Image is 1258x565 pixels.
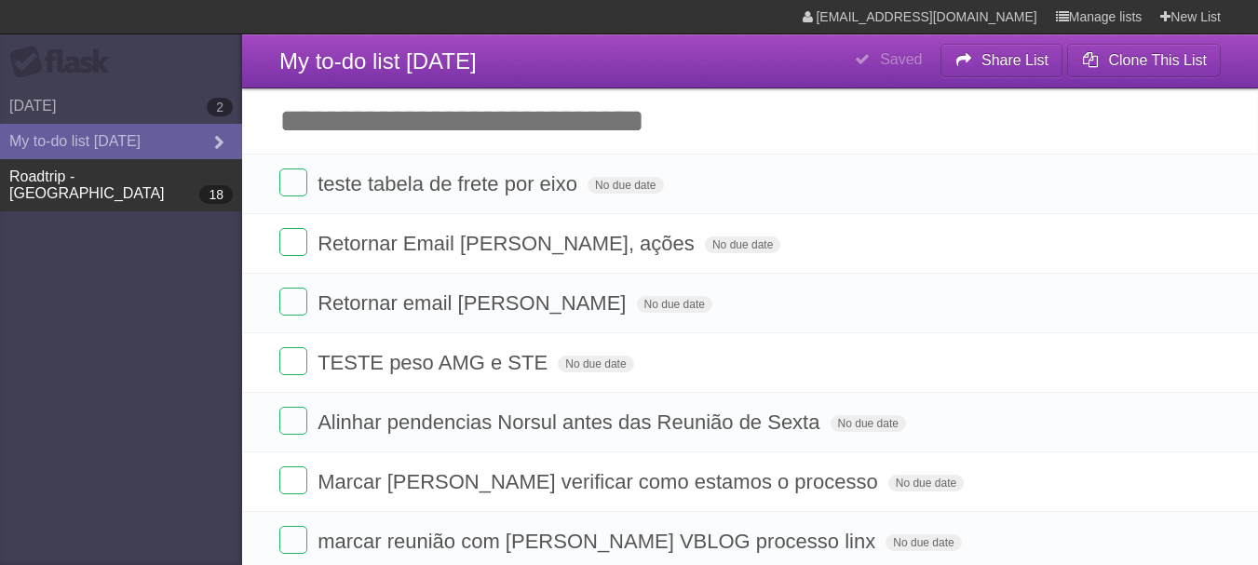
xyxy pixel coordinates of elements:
b: Share List [981,52,1048,68]
span: Retornar Email [PERSON_NAME], ações [318,232,699,255]
label: Done [279,228,307,256]
label: Done [279,526,307,554]
span: Marcar [PERSON_NAME] verificar como estamos o processo [318,470,883,493]
label: Done [279,168,307,196]
span: Retornar email [PERSON_NAME] [318,291,630,315]
span: No due date [831,415,906,432]
label: Done [279,288,307,316]
b: 18 [199,185,233,204]
span: marcar reunião com [PERSON_NAME] VBLOG processo linx [318,530,880,553]
span: No due date [705,236,780,253]
label: Done [279,407,307,435]
span: TESTE peso AMG e STE [318,351,552,374]
label: Done [279,466,307,494]
span: No due date [888,475,964,491]
button: Share List [940,44,1063,77]
b: Saved [880,51,922,67]
span: Alinhar pendencias Norsul antes das Reunião de Sexta [318,410,824,434]
b: Clone This List [1108,52,1207,68]
button: Clone This List [1067,44,1221,77]
b: 2 [207,98,233,116]
label: Done [279,347,307,375]
span: My to-do list [DATE] [279,48,477,74]
span: No due date [637,296,712,313]
div: Flask [9,46,121,79]
span: teste tabela de frete por eixo [318,172,582,195]
span: No due date [886,534,961,551]
span: No due date [588,177,663,194]
span: No due date [558,356,633,372]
